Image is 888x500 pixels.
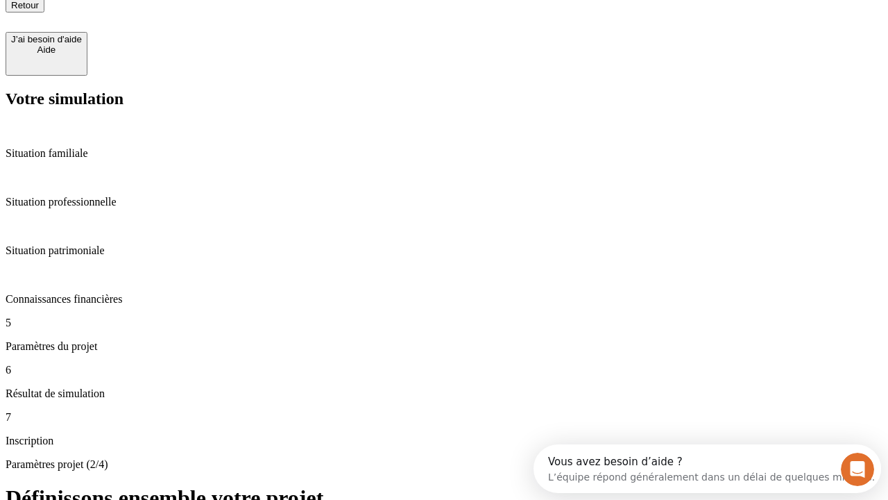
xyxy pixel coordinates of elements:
div: L’équipe répond généralement dans un délai de quelques minutes. [15,23,341,37]
h2: Votre simulation [6,90,882,108]
div: Aide [11,44,82,55]
p: 5 [6,317,882,329]
iframe: Intercom live chat discovery launcher [533,444,881,493]
p: Paramètres du projet [6,340,882,353]
div: Ouvrir le Messenger Intercom [6,6,382,44]
div: Vous avez besoin d’aide ? [15,12,341,23]
p: Paramètres projet (2/4) [6,458,882,471]
iframe: Intercom live chat [841,453,874,486]
p: Situation patrimoniale [6,244,882,257]
p: Résultat de simulation [6,387,882,400]
div: J’ai besoin d'aide [11,34,82,44]
button: J’ai besoin d'aideAide [6,32,87,76]
p: Inscription [6,435,882,447]
p: Situation professionnelle [6,196,882,208]
p: 6 [6,364,882,376]
p: Connaissances financières [6,293,882,306]
p: 7 [6,411,882,424]
p: Situation familiale [6,147,882,160]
